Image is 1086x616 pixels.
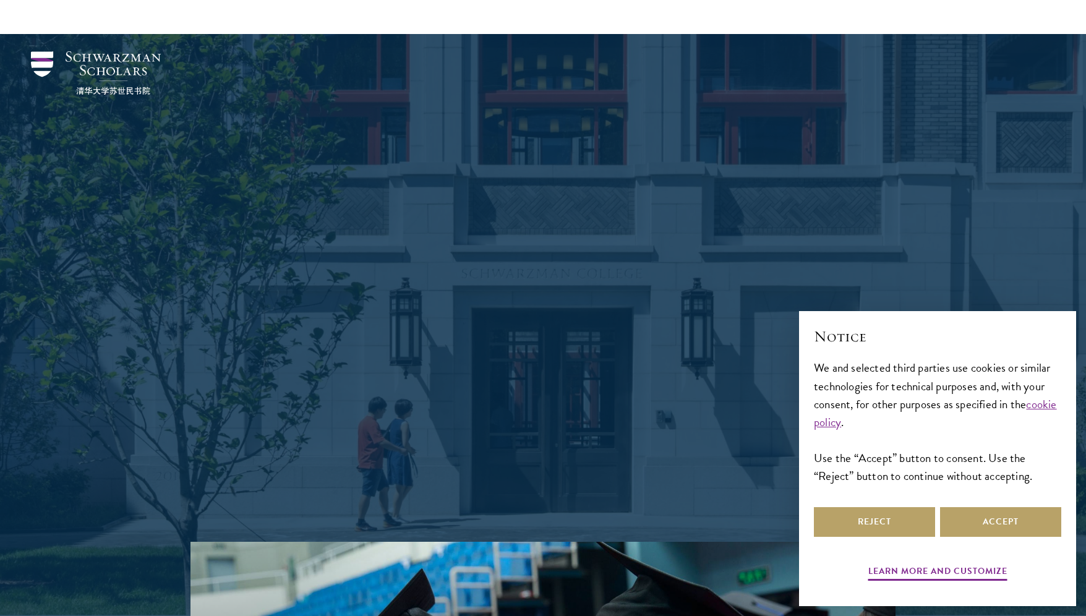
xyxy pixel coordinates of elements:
[814,395,1057,431] a: cookie policy
[868,563,1007,583] button: Learn more and customize
[814,507,935,537] button: Reject
[940,507,1061,537] button: Accept
[31,51,161,95] img: Schwarzman Scholars
[814,359,1061,484] div: We and selected third parties use cookies or similar technologies for technical purposes and, wit...
[814,326,1061,347] h2: Notice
